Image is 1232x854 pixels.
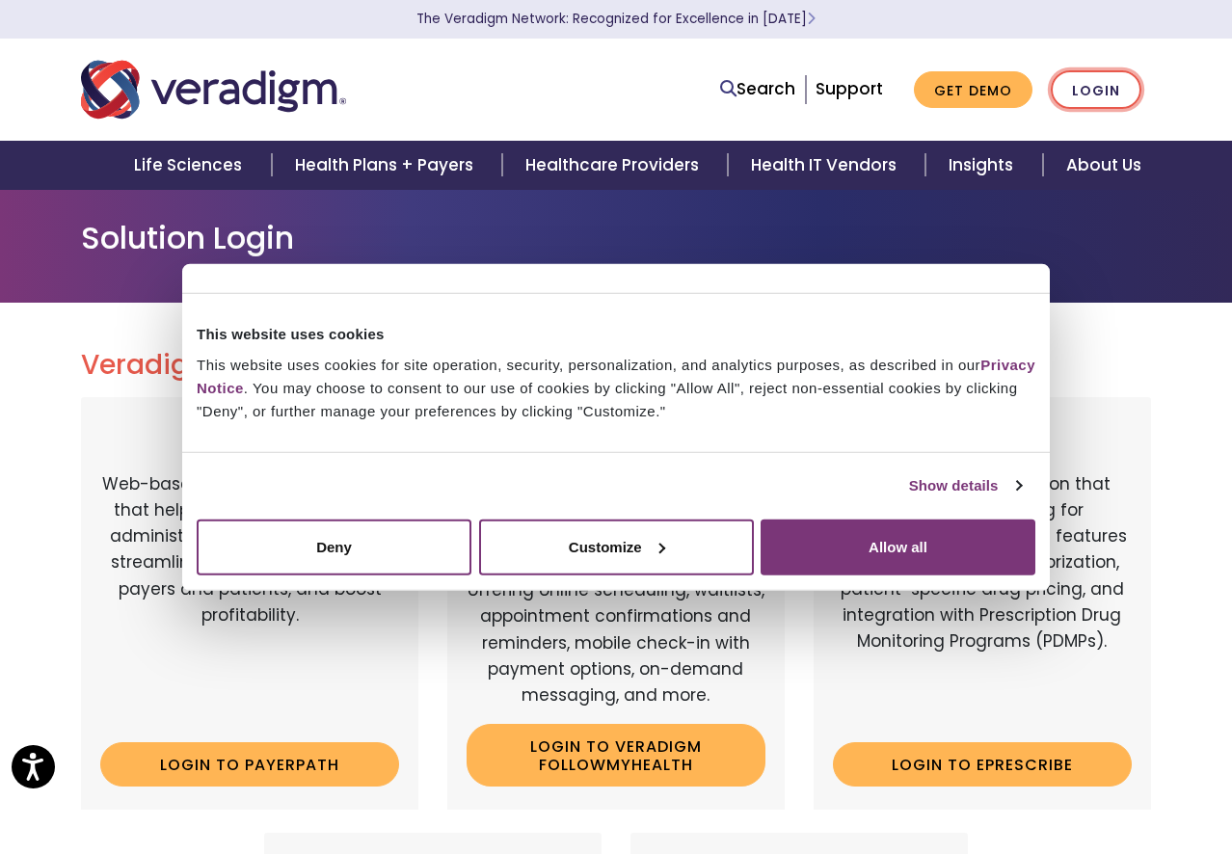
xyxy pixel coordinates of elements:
[479,519,754,574] button: Customize
[909,474,1021,497] a: Show details
[833,471,1132,727] p: A comprehensive solution that simplifies prescribing for healthcare providers with features like ...
[272,141,502,190] a: Health Plans + Payers
[81,349,1151,382] h2: Veradigm Solutions
[720,76,795,102] a: Search
[100,420,399,448] h3: Payerpath
[111,141,271,190] a: Life Sciences
[1051,70,1141,110] a: Login
[197,323,1035,346] div: This website uses cookies
[197,353,1035,422] div: This website uses cookies for site operation, security, personalization, and analytics purposes, ...
[502,141,728,190] a: Healthcare Providers
[81,58,346,121] img: Veradigm logo
[862,715,1209,831] iframe: Drift Chat Widget
[100,742,399,787] a: Login to Payerpath
[197,356,1035,395] a: Privacy Notice
[728,141,925,190] a: Health IT Vendors
[100,471,399,727] p: Web-based, user-friendly solutions that help providers and practice administrators enhance revenu...
[81,220,1151,256] h1: Solution Login
[197,519,471,574] button: Deny
[807,10,816,28] span: Learn More
[1043,141,1165,190] a: About Us
[833,742,1132,787] a: Login to ePrescribe
[467,499,765,709] p: Veradigm FollowMyHealth's Mobile Patient Experience enhances patient access via mobile devices, o...
[816,77,883,100] a: Support
[925,141,1042,190] a: Insights
[416,10,816,28] a: The Veradigm Network: Recognized for Excellence in [DATE]Learn More
[467,724,765,787] a: Login to Veradigm FollowMyHealth
[914,71,1032,109] a: Get Demo
[761,519,1035,574] button: Allow all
